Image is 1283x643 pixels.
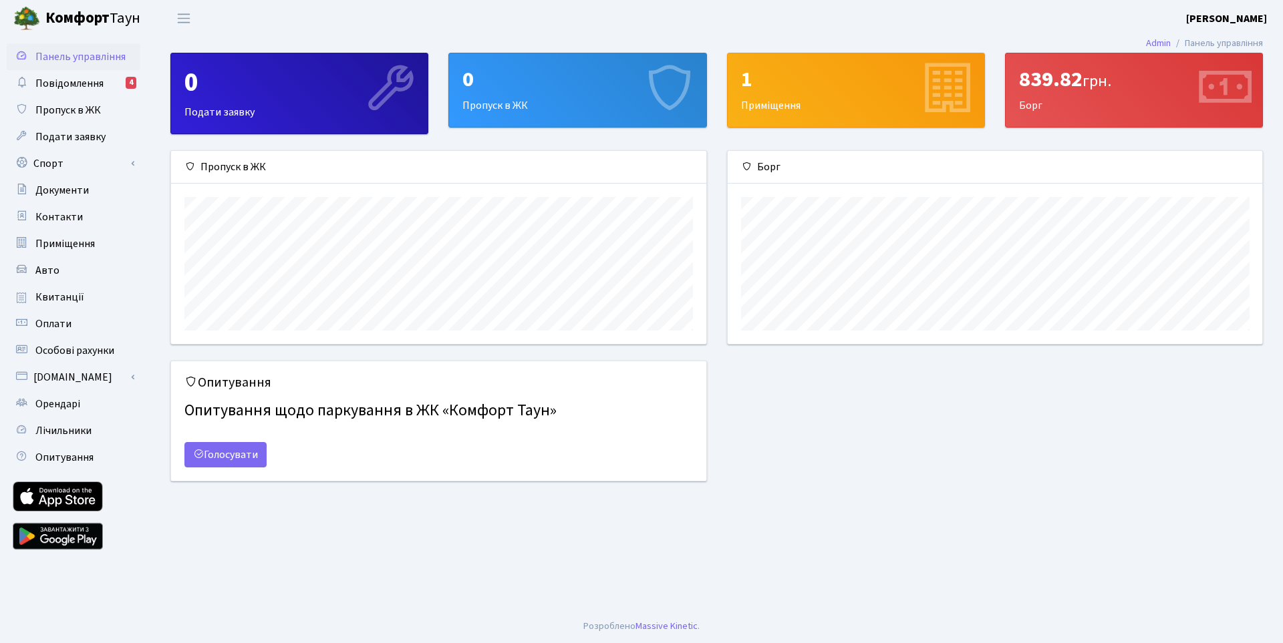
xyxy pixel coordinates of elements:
li: Панель управління [1171,36,1263,51]
a: Пропуск в ЖК [7,97,140,124]
img: logo.png [13,5,40,32]
a: Admin [1146,36,1171,50]
span: Лічильники [35,423,92,438]
a: Подати заявку [7,124,140,150]
div: 4 [126,77,136,89]
a: Повідомлення4 [7,70,140,97]
b: Комфорт [45,7,110,29]
div: 839.82 [1019,67,1249,92]
nav: breadcrumb [1126,29,1283,57]
span: Квитанції [35,290,84,304]
span: Опитування [35,450,94,465]
div: 1 [741,67,971,92]
a: Голосувати [184,442,267,467]
span: Повідомлення [35,76,104,91]
a: Опитування [7,444,140,471]
div: Подати заявку [171,53,428,134]
a: Авто [7,257,140,284]
h5: Опитування [184,375,693,391]
h4: Опитування щодо паркування в ЖК «Комфорт Таун» [184,396,693,426]
a: 0Пропуск в ЖК [448,53,706,128]
span: Особові рахунки [35,343,114,358]
a: [PERSON_NAME] [1186,11,1267,27]
a: Квитанції [7,284,140,310]
span: Таун [45,7,140,30]
b: [PERSON_NAME] [1186,11,1267,26]
span: грн. [1083,69,1111,93]
span: Панель управління [35,49,126,64]
span: Контакти [35,210,83,224]
div: . [583,619,700,634]
span: Приміщення [35,236,95,251]
div: Борг [1006,53,1262,127]
a: Панель управління [7,43,140,70]
a: Особові рахунки [7,337,140,364]
span: Оплати [35,316,72,331]
a: 1Приміщення [727,53,985,128]
span: Авто [35,263,59,278]
a: Орендарі [7,391,140,417]
a: Розроблено [583,619,635,633]
span: Орендарі [35,397,80,411]
a: Спорт [7,150,140,177]
span: Подати заявку [35,130,106,144]
div: 0 [462,67,692,92]
div: 0 [184,67,414,99]
div: Пропуск в ЖК [449,53,706,127]
div: Борг [728,151,1263,184]
a: Контакти [7,204,140,230]
a: Лічильники [7,417,140,444]
span: Пропуск в ЖК [35,103,101,118]
span: Документи [35,183,89,198]
a: [DOMAIN_NAME] [7,364,140,391]
a: 0Подати заявку [170,53,428,134]
a: Документи [7,177,140,204]
button: Переключити навігацію [167,7,200,29]
a: Приміщення [7,230,140,257]
a: Оплати [7,310,140,337]
div: Приміщення [728,53,984,127]
a: Massive Kinetic [635,619,698,633]
div: Пропуск в ЖК [171,151,706,184]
